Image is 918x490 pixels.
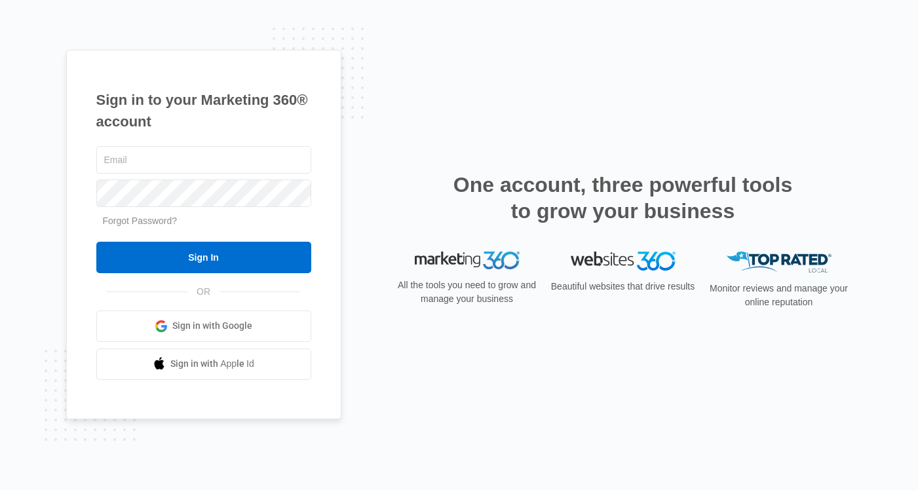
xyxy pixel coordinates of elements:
span: OR [187,285,220,299]
p: All the tools you need to grow and manage your business [394,278,541,306]
a: Forgot Password? [103,216,178,226]
h1: Sign in to your Marketing 360® account [96,89,311,132]
a: Sign in with Google [96,311,311,342]
img: Websites 360 [571,252,676,271]
input: Email [96,146,311,174]
h2: One account, three powerful tools to grow your business [449,172,797,224]
p: Beautiful websites that drive results [550,280,697,293]
a: Sign in with Apple Id [96,349,311,380]
span: Sign in with Apple Id [170,357,254,371]
p: Monitor reviews and manage your online reputation [706,282,852,309]
img: Marketing 360 [415,252,520,270]
img: Top Rated Local [727,252,832,273]
span: Sign in with Google [172,319,252,333]
input: Sign In [96,242,311,273]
